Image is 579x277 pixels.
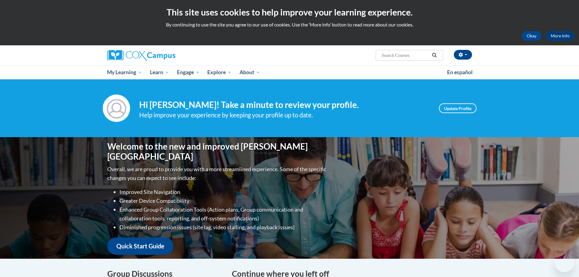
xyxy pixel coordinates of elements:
[103,65,146,79] a: My Learning
[5,21,574,28] p: By continuing to use the site you agree to our use of cookies. Use the ‘More info’ button to read...
[107,165,328,182] p: Overall, we are proud to provide you with a more streamlined experience. Some of the specific cha...
[119,223,328,232] li: Diminished progression issues (site lag, video stalling, and playback issues)
[555,253,574,272] iframe: Button to launch messaging window
[107,69,142,76] span: My Learning
[173,65,204,79] a: Engage
[119,196,328,205] li: Greater Device Compatibility
[119,205,328,223] li: Enhanced Group Collaboration Tools (Action plans, Group communication and collaboration tools, re...
[119,188,328,196] li: Improved Site Navigation
[150,69,169,76] span: Learn
[546,31,574,41] a: More Info
[107,237,174,255] a: Quick Start Guide
[177,69,200,76] span: Engage
[207,69,232,76] span: Explore
[203,65,236,79] a: Explore
[107,141,328,162] h1: Welcome to the new and improved [PERSON_NAME][GEOGRAPHIC_DATA]
[381,52,430,59] input: Search Courses
[439,103,477,113] a: Update Profile
[146,65,173,79] a: Learn
[430,52,439,59] button: Search
[139,100,430,110] h4: Hi [PERSON_NAME]! Take a minute to review your profile.
[443,66,477,79] a: En español
[139,110,430,120] div: Help improve your experience by keeping your profile up to date.
[98,65,481,79] div: Main menu
[5,6,574,18] h2: This site uses cookies to help improve your learning experience.
[103,95,130,122] img: Profile Image
[454,50,472,60] button: Account Settings
[447,69,473,75] span: En español
[107,50,223,61] a: Cox Campus
[522,31,541,41] button: Okay
[236,65,264,79] a: About
[107,50,175,61] img: Cox Campus
[240,69,260,76] span: About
